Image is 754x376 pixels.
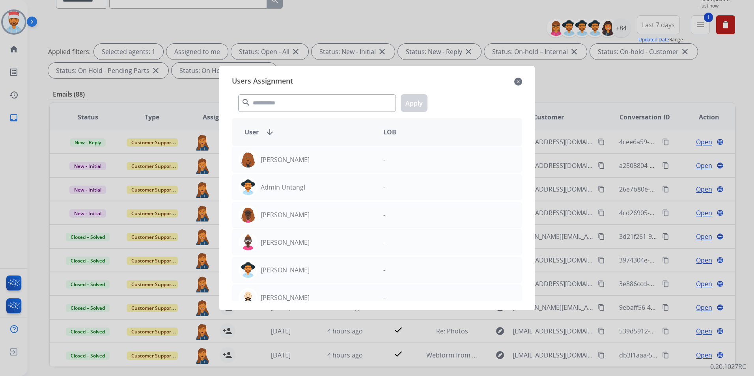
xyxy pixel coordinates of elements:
p: - [383,293,385,302]
p: - [383,182,385,192]
mat-icon: arrow_downward [265,127,274,137]
span: Users Assignment [232,75,293,88]
p: Admin Untangl [261,182,305,192]
p: - [383,155,385,164]
p: [PERSON_NAME] [261,210,310,220]
button: Apply [401,94,427,112]
p: - [383,238,385,247]
div: User [238,127,377,137]
p: [PERSON_NAME] [261,155,310,164]
p: [PERSON_NAME] [261,238,310,247]
mat-icon: close [514,77,522,86]
p: [PERSON_NAME] [261,265,310,275]
mat-icon: search [241,98,251,107]
p: - [383,265,385,275]
p: - [383,210,385,220]
span: LOB [383,127,396,137]
p: [PERSON_NAME] [261,293,310,302]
